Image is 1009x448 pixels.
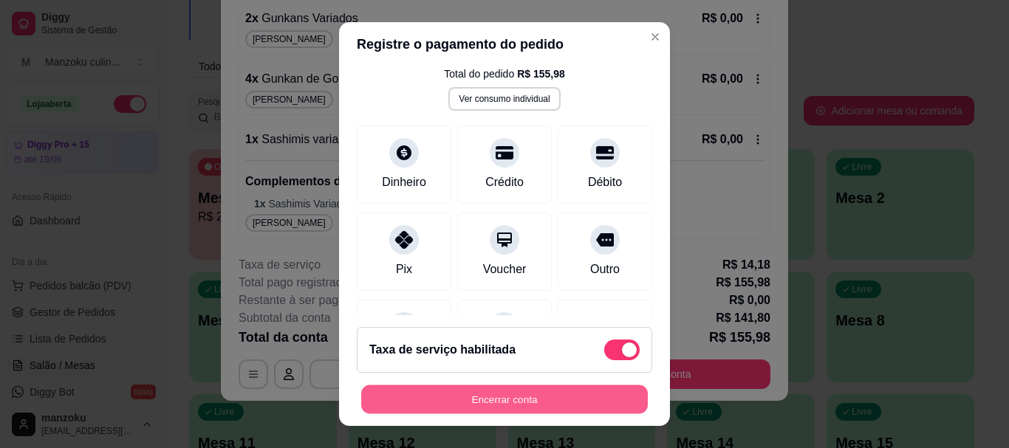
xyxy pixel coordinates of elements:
[643,25,667,49] button: Close
[396,261,412,278] div: Pix
[590,261,620,278] div: Outro
[448,87,560,111] button: Ver consumo individual
[339,22,670,66] header: Registre o pagamento do pedido
[517,66,565,81] div: R$ 155,98
[369,341,516,359] h2: Taxa de serviço habilitada
[444,66,565,81] div: Total do pedido
[485,173,524,191] div: Crédito
[382,173,426,191] div: Dinheiro
[483,261,527,278] div: Voucher
[588,173,622,191] div: Débito
[361,385,648,413] button: Encerrar conta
